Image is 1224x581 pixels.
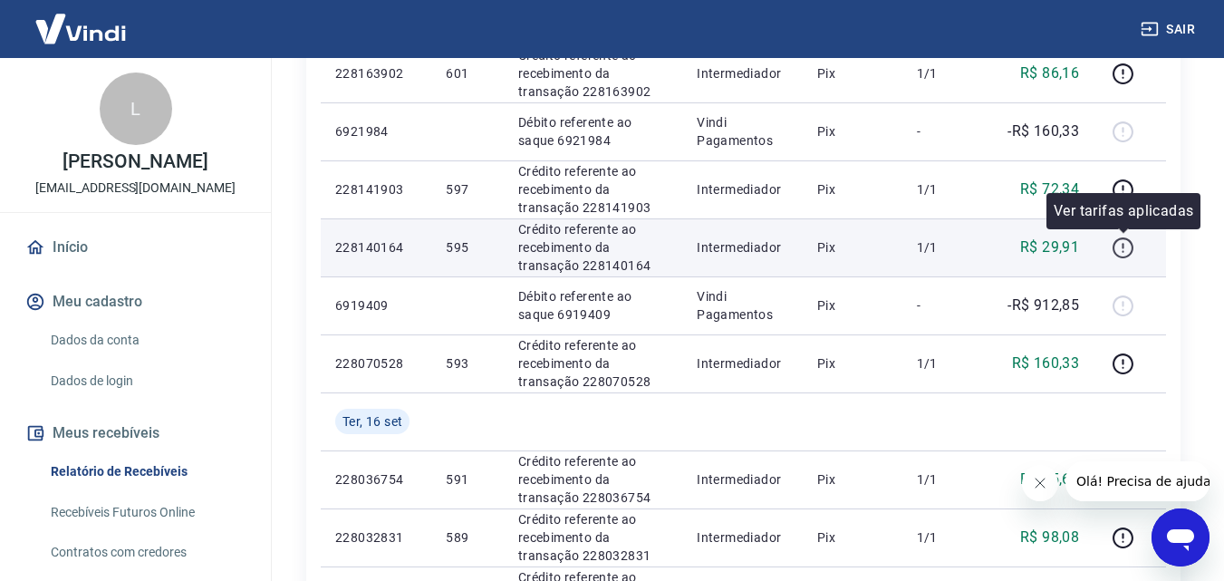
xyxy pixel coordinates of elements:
[518,113,668,150] p: Débito referente ao saque 6921984
[43,453,249,490] a: Relatório de Recebíveis
[697,180,788,199] p: Intermediador
[1152,508,1210,566] iframe: Botão para abrir a janela de mensagens
[335,122,417,140] p: 6921984
[43,494,249,531] a: Recebíveis Futuros Online
[518,287,668,324] p: Débito referente ao saque 6919409
[335,528,417,547] p: 228032831
[817,122,888,140] p: Pix
[446,354,488,373] p: 593
[518,162,668,217] p: Crédito referente ao recebimento da transação 228141903
[917,528,970,547] p: 1/1
[335,296,417,315] p: 6919409
[1054,200,1193,222] p: Ver tarifas aplicadas
[817,238,888,257] p: Pix
[63,152,207,171] p: [PERSON_NAME]
[100,73,172,145] div: L
[43,534,249,571] a: Contratos com credores
[335,64,417,82] p: 228163902
[35,179,236,198] p: [EMAIL_ADDRESS][DOMAIN_NAME]
[917,122,970,140] p: -
[22,1,140,56] img: Vindi
[817,180,888,199] p: Pix
[1022,465,1058,501] iframe: Fechar mensagem
[697,287,788,324] p: Vindi Pagamentos
[335,470,417,489] p: 228036754
[335,354,417,373] p: 228070528
[335,238,417,257] p: 228140164
[1007,121,1079,142] p: -R$ 160,33
[1020,237,1079,258] p: R$ 29,91
[917,180,970,199] p: 1/1
[446,528,488,547] p: 589
[697,238,788,257] p: Intermediador
[1020,63,1079,84] p: R$ 86,16
[22,282,249,322] button: Meu cadastro
[697,113,788,150] p: Vindi Pagamentos
[1137,13,1202,46] button: Sair
[11,13,152,27] span: Olá! Precisa de ajuda?
[43,363,249,400] a: Dados de login
[697,354,788,373] p: Intermediador
[446,64,488,82] p: 601
[518,46,668,101] p: Crédito referente ao recebimento da transação 228163902
[518,510,668,565] p: Crédito referente ao recebimento da transação 228032831
[1065,461,1210,501] iframe: Mensagem da empresa
[697,528,788,547] p: Intermediador
[917,64,970,82] p: 1/1
[917,354,970,373] p: 1/1
[817,470,888,489] p: Pix
[697,64,788,82] p: Intermediador
[917,296,970,315] p: -
[1007,295,1079,316] p: -R$ 912,85
[1020,469,1079,490] p: R$ 25,69
[22,413,249,453] button: Meus recebíveis
[342,412,402,431] span: Ter, 16 set
[1020,527,1079,548] p: R$ 98,08
[335,180,417,199] p: 228141903
[43,322,249,359] a: Dados da conta
[446,180,488,199] p: 597
[518,452,668,507] p: Crédito referente ao recebimento da transação 228036754
[518,336,668,391] p: Crédito referente ao recebimento da transação 228070528
[917,238,970,257] p: 1/1
[446,470,488,489] p: 591
[446,238,488,257] p: 595
[817,528,888,547] p: Pix
[817,354,888,373] p: Pix
[817,296,888,315] p: Pix
[1020,179,1079,200] p: R$ 72,34
[1012,353,1080,374] p: R$ 160,33
[697,470,788,489] p: Intermediador
[22,228,249,267] a: Início
[917,470,970,489] p: 1/1
[817,64,888,82] p: Pix
[518,220,668,275] p: Crédito referente ao recebimento da transação 228140164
